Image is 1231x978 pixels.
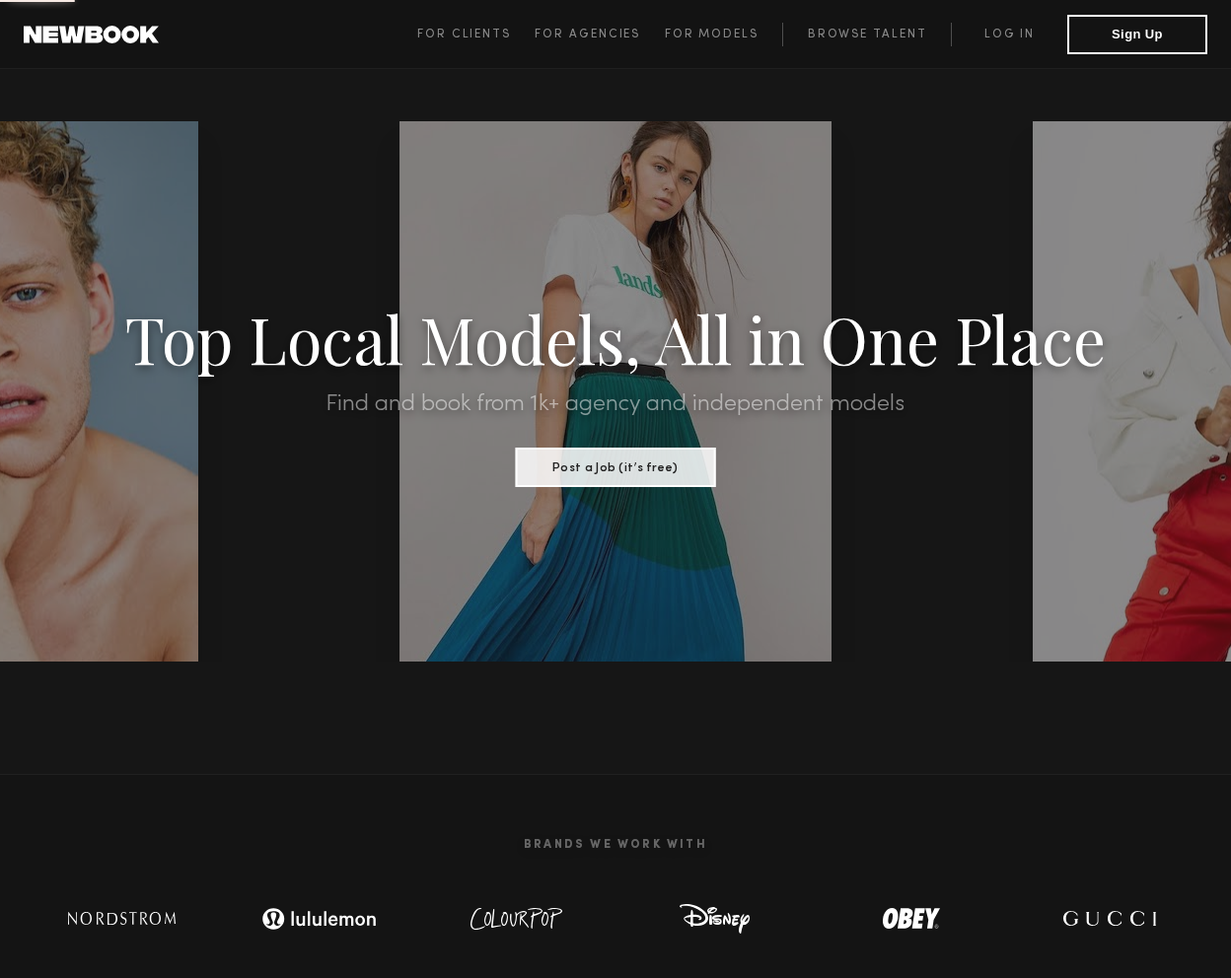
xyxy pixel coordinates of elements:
[24,814,1207,875] h2: Brands We Work With
[53,899,191,939] img: logo-nordstrom.svg
[417,29,511,40] span: For Clients
[535,23,664,46] a: For Agencies
[535,29,640,40] span: For Agencies
[1045,899,1173,939] img: logo-gucci.svg
[515,448,715,487] button: Post a Job (it’s free)
[93,308,1139,369] h1: Top Local Models, All in One Place
[453,899,581,939] img: logo-colour-pop.svg
[93,392,1139,416] h2: Find and book from 1k+ agency and independent models
[665,29,759,40] span: For Models
[847,899,976,939] img: logo-obey.svg
[782,23,951,46] a: Browse Talent
[515,454,715,476] a: Post a Job (it’s free)
[951,23,1067,46] a: Log in
[650,899,778,939] img: logo-disney.svg
[417,23,535,46] a: For Clients
[1067,15,1207,54] button: Sign Up
[251,899,389,939] img: logo-lulu.svg
[665,23,783,46] a: For Models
